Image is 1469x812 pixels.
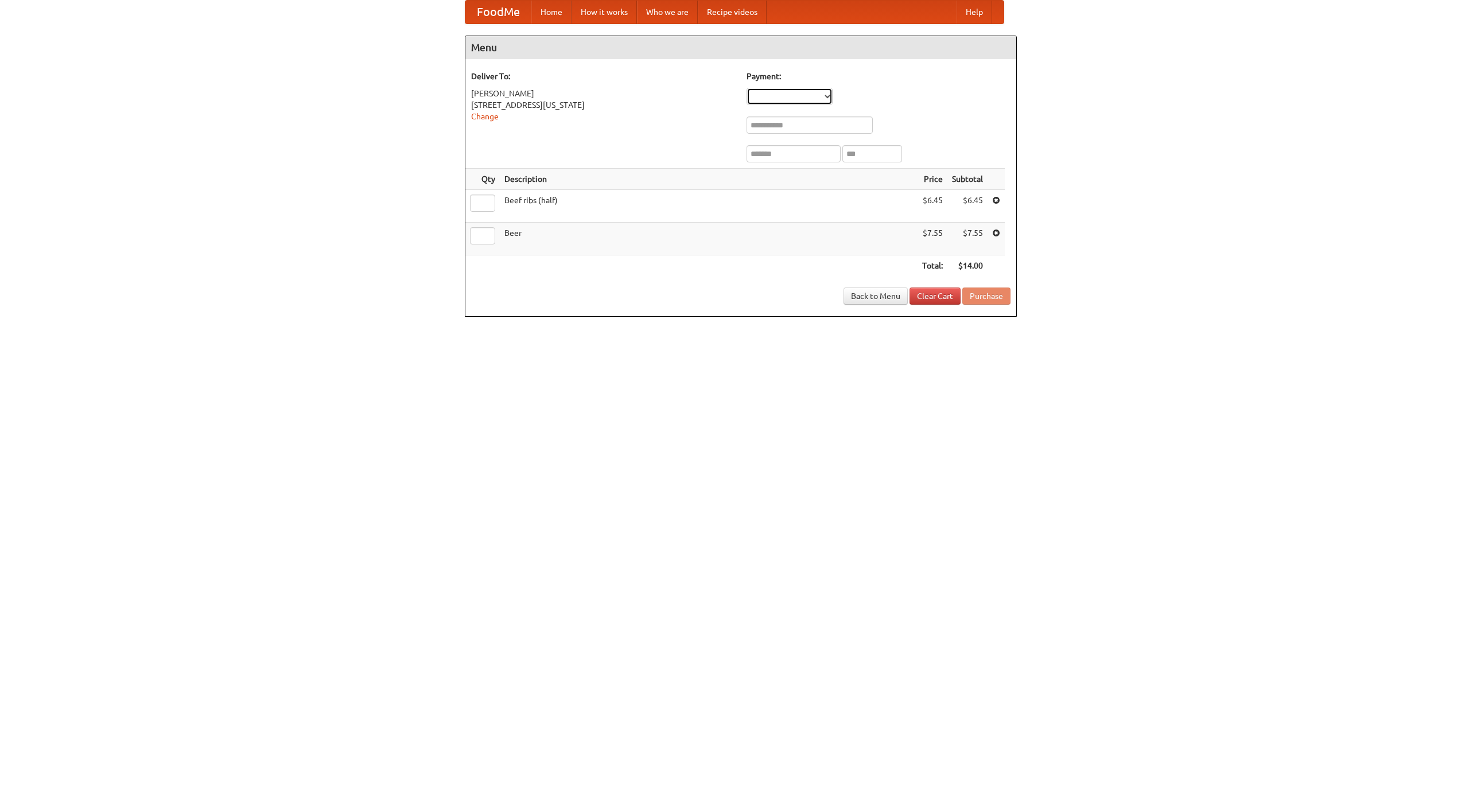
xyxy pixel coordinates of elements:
[471,112,499,121] a: Change
[500,190,918,223] td: Beef ribs (half)
[910,287,961,305] a: Clear Cart
[637,1,698,24] a: Who we are
[918,255,947,277] th: Total:
[918,190,947,223] td: $6.45
[471,71,735,82] h5: Deliver To:
[471,88,735,99] div: [PERSON_NAME]
[465,169,500,190] th: Qty
[572,1,637,24] a: How it works
[500,223,918,255] td: Beer
[465,36,1016,59] h4: Menu
[947,255,988,277] th: $14.00
[471,99,735,111] div: [STREET_ADDRESS][US_STATE]
[947,190,988,223] td: $6.45
[918,223,947,255] td: $7.55
[947,223,988,255] td: $7.55
[957,1,992,24] a: Help
[947,169,988,190] th: Subtotal
[698,1,767,24] a: Recipe videos
[531,1,572,24] a: Home
[918,169,947,190] th: Price
[465,1,531,24] a: FoodMe
[962,287,1011,305] button: Purchase
[500,169,918,190] th: Description
[844,287,908,305] a: Back to Menu
[747,71,1011,82] h5: Payment:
